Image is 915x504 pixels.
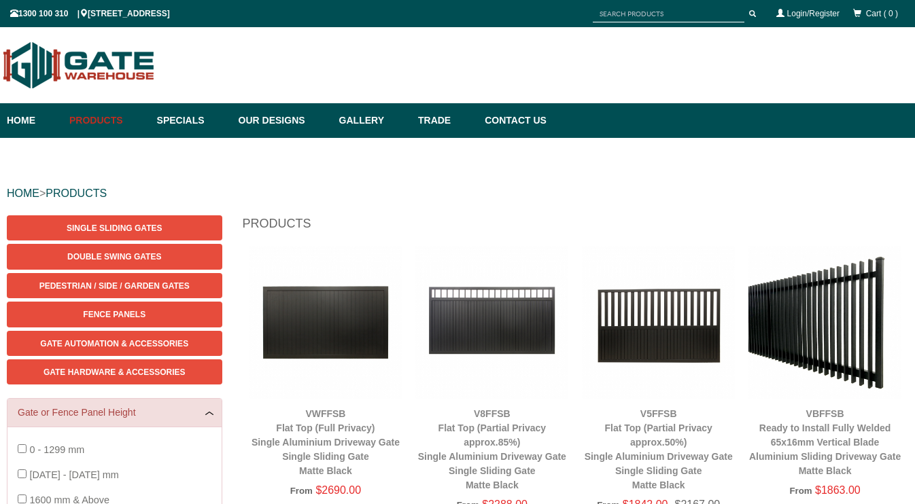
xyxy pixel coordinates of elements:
[7,331,222,356] a: Gate Automation & Accessories
[749,408,901,476] a: VBFFSBReady to Install Fully Welded 65x16mm Vertical BladeAluminium Sliding Driveway GateMatte Black
[7,302,222,327] a: Fence Panels
[18,406,211,420] a: Gate or Fence Panel Height
[46,187,107,199] a: PRODUCTS
[478,103,547,138] a: Contact Us
[29,469,118,480] span: [DATE] - [DATE] mm
[232,103,332,138] a: Our Designs
[29,444,84,455] span: 0 - 1299 mm
[418,408,566,490] a: V8FFSBFlat Top (Partial Privacy approx.85%)Single Aluminium Driveway GateSingle Sliding GateMatte...
[252,408,400,476] a: VWFFSBFlat Top (Full Privacy)Single Aluminium Driveway GateSingle Sliding GateMatte Black
[789,486,812,496] span: From
[7,244,222,269] a: Double Swing Gates
[411,103,478,138] a: Trade
[150,103,232,138] a: Specials
[748,246,901,399] img: VBFFSB - Ready to Install Fully Welded 65x16mm Vertical Blade - Aluminium Sliding Driveway Gate -...
[44,367,186,377] span: Gate Hardware & Accessories
[332,103,411,138] a: Gallery
[415,246,568,399] img: V8FFSB - Flat Top (Partial Privacy approx.85%) - Single Aluminium Driveway Gate - Single Sliding ...
[7,359,222,384] a: Gate Hardware & Accessories
[83,310,145,319] span: Fence Panels
[40,339,188,348] span: Gate Automation & Accessories
[7,187,39,199] a: HOME
[10,9,170,18] span: 1300 100 310 | [STREET_ADDRESS]
[7,172,908,215] div: >
[39,281,190,291] span: Pedestrian / Side / Garden Gates
[585,408,733,490] a: V5FFSBFlat Top (Partial Privacy approx.50%)Single Aluminium Driveway GateSingle Sliding GateMatte...
[787,9,840,18] a: Login/Register
[866,9,898,18] span: Cart ( 0 )
[7,215,222,240] a: Single Sliding Gates
[67,252,161,262] span: Double Swing Gates
[249,246,402,399] img: VWFFSB - Flat Top (Full Privacy) - Single Aluminium Driveway Gate - Single Sliding Gate - Matte B...
[315,484,361,496] span: $2690.00
[290,486,313,496] span: From
[593,5,744,22] input: SEARCH PRODUCTS
[243,215,909,239] h1: Products
[7,273,222,298] a: Pedestrian / Side / Garden Gates
[815,484,861,496] span: $1863.00
[63,103,150,138] a: Products
[582,246,735,399] img: V5FFSB - Flat Top (Partial Privacy approx.50%) - Single Aluminium Driveway Gate - Single Sliding ...
[7,103,63,138] a: Home
[67,223,162,233] span: Single Sliding Gates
